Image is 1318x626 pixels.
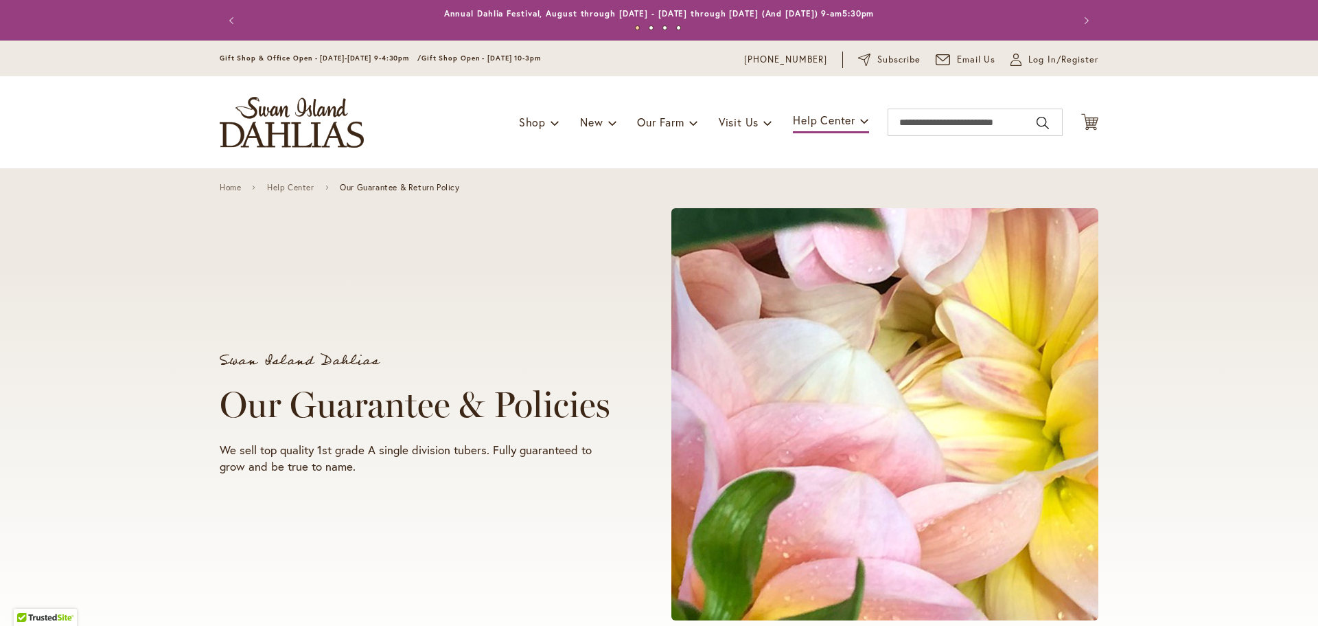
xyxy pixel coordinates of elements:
[220,7,247,34] button: Previous
[877,53,921,67] span: Subscribe
[1071,7,1098,34] button: Next
[649,25,654,30] button: 2 of 4
[340,183,459,192] span: Our Guarantee & Return Policy
[744,53,827,67] a: [PHONE_NUMBER]
[519,115,546,129] span: Shop
[220,183,241,192] a: Home
[635,25,640,30] button: 1 of 4
[220,384,619,425] h1: Our Guarantee & Policies
[957,53,996,67] span: Email Us
[220,354,619,368] p: Swan Island Dahlias
[1028,53,1098,67] span: Log In/Register
[220,54,421,63] span: Gift Shop & Office Open - [DATE]-[DATE] 9-4:30pm /
[267,183,314,192] a: Help Center
[793,113,855,127] span: Help Center
[444,8,875,19] a: Annual Dahlia Festival, August through [DATE] - [DATE] through [DATE] (And [DATE]) 9-am5:30pm
[220,97,364,148] a: store logo
[676,25,681,30] button: 4 of 4
[637,115,684,129] span: Our Farm
[580,115,603,129] span: New
[719,115,759,129] span: Visit Us
[936,53,996,67] a: Email Us
[220,442,619,475] p: We sell top quality 1st grade A single division tubers. Fully guaranteed to grow and be true to n...
[858,53,921,67] a: Subscribe
[1010,53,1098,67] a: Log In/Register
[421,54,541,63] span: Gift Shop Open - [DATE] 10-3pm
[662,25,667,30] button: 3 of 4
